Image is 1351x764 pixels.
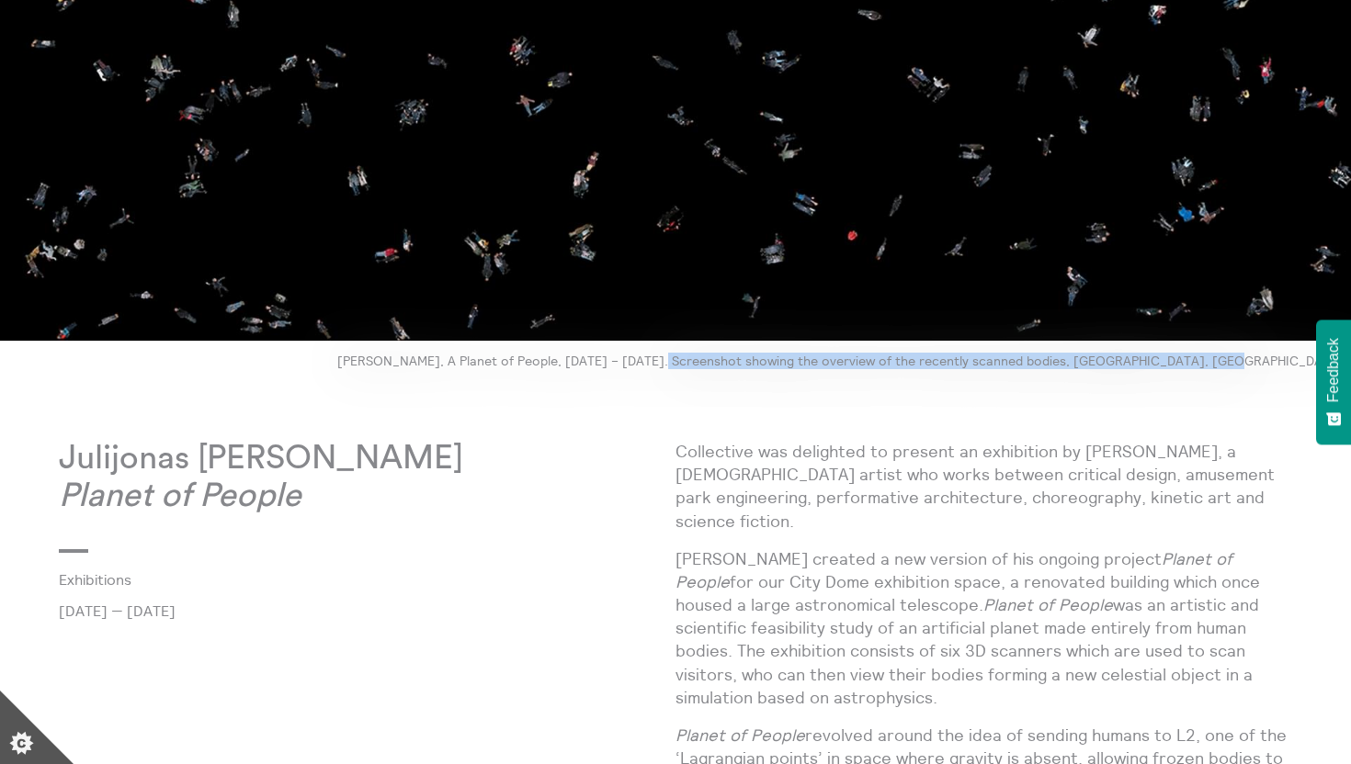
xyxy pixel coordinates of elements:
[1316,320,1351,444] button: Feedback - Show survey
[675,548,1232,592] em: Planet of People
[675,547,1292,709] p: [PERSON_NAME] created a new version of his ongoing project for our City Dome exhibition space, a ...
[59,440,675,516] p: Julijonas [PERSON_NAME]
[675,440,1292,533] p: Collective was delighted to present an exhibition by [PERSON_NAME], a [DEMOGRAPHIC_DATA] artist w...
[59,479,301,512] em: Planet of People
[59,571,646,588] a: Exhibitions
[59,602,675,619] p: [DATE] — [DATE]
[983,594,1113,615] em: Planet of People
[675,725,805,746] em: Planet of People
[1325,338,1342,402] span: Feedback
